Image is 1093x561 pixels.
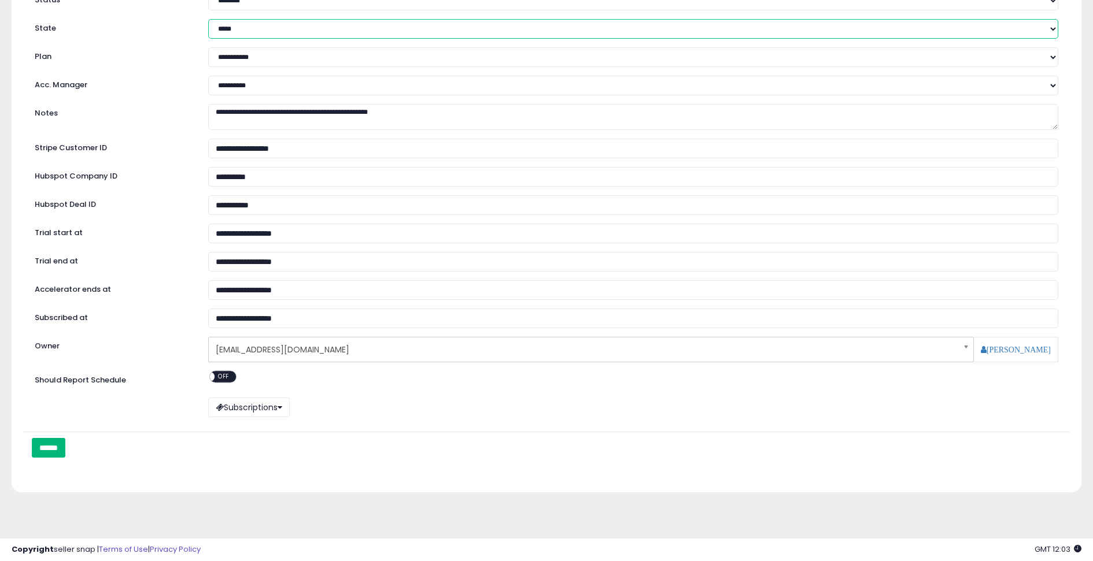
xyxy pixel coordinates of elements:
label: Owner [35,341,60,352]
label: Accelerator ends at [26,280,200,295]
div: seller snap | | [12,544,201,555]
span: [EMAIL_ADDRESS][DOMAIN_NAME] [216,340,951,359]
label: Notes [26,104,200,119]
strong: Copyright [12,544,54,555]
span: 2025-10-9 12:03 GMT [1035,544,1081,555]
label: Plan [26,47,200,62]
a: Terms of Use [99,544,148,555]
label: Stripe Customer ID [26,139,200,154]
a: [PERSON_NAME] [981,345,1051,354]
label: Should Report Schedule [35,375,126,386]
label: State [26,19,200,34]
button: Subscriptions [208,397,290,417]
label: Hubspot Company ID [26,167,200,182]
label: Subscribed at [26,309,200,324]
label: Trial end at [26,252,200,267]
a: Privacy Policy [150,544,201,555]
span: OFF [215,372,233,382]
label: Acc. Manager [26,76,200,91]
label: Hubspot Deal ID [26,195,200,210]
label: Trial start at [26,224,200,239]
